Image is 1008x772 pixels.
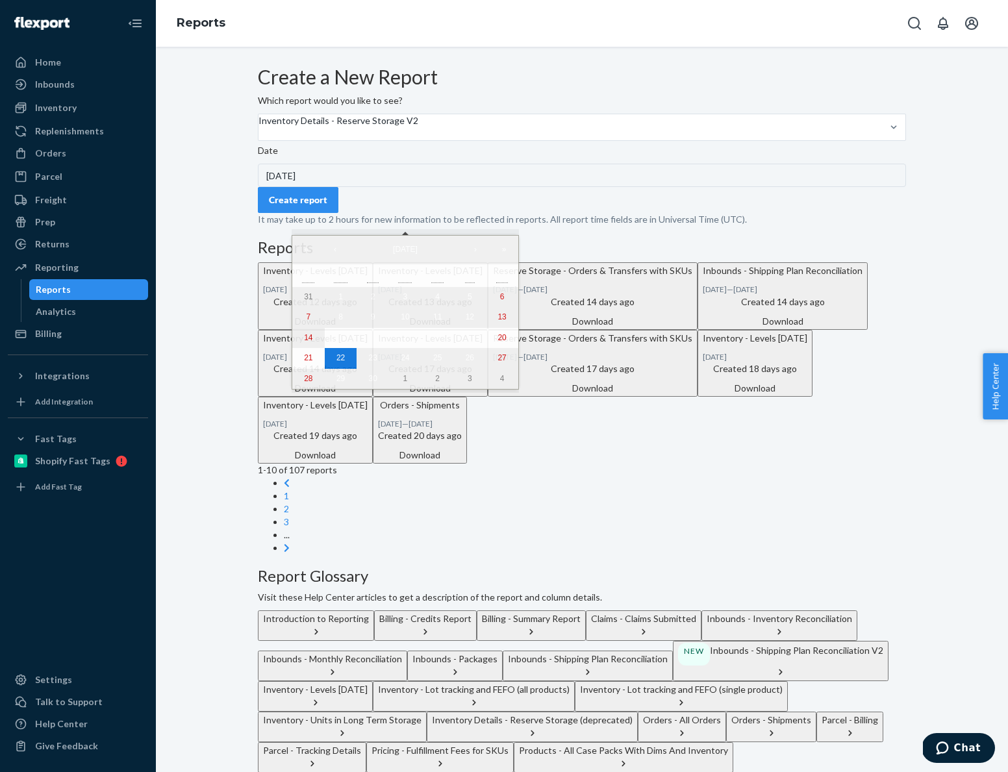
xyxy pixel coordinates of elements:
p: — [378,418,462,429]
div: Add Fast Tag [35,481,82,492]
p: Orders - Shipments [378,399,462,412]
button: Orders - Shipments[DATE]—[DATE]Created 20 days agoDownload [373,397,467,464]
div: Settings [35,673,72,686]
abbr: September 9, 2025 [371,312,375,321]
div: Parcel - Billing [822,714,878,727]
div: Billing - Summary Report [482,612,581,625]
a: Settings [8,669,148,690]
div: Orders - All Orders [643,714,721,727]
button: September 12, 2025 [454,307,486,328]
button: September 11, 2025 [422,307,454,328]
time: [DATE] [703,284,727,294]
button: Inventory - Levels [DATE][DATE]Created 19 days agoDownload [258,397,373,464]
div: Download [493,315,692,328]
abbr: September 23, 2025 [369,353,377,362]
abbr: October 1, 2025 [403,374,408,383]
p: — [703,284,863,295]
abbr: Monday [334,276,347,283]
button: Inbounds - Monthly Reconciliation [258,651,407,681]
button: Parcel - Billing [816,712,883,742]
button: September 24, 2025 [389,348,422,369]
abbr: October 4, 2025 [500,374,505,383]
button: September 10, 2025 [389,307,422,328]
abbr: Tuesday [367,276,379,283]
button: Inventory - Levels [DATE][DATE]Created 12 days agoDownload [258,262,373,329]
button: Inventory - Units in Long Term Storage [258,712,427,742]
button: September 3, 2025 [389,287,422,308]
button: Introduction to Reporting [258,610,374,641]
a: Add Integration [8,392,148,412]
p: Inventory - Levels [DATE] [263,332,368,345]
button: September 6, 2025 [486,287,518,308]
button: September 18, 2025 [422,328,454,349]
button: Inbounds - Inventory Reconciliation [701,610,857,641]
button: Inventory - Lot tracking and FEFO (single product) [575,681,788,712]
abbr: September 25, 2025 [433,353,442,362]
div: Analytics [36,305,76,318]
abbr: August 31, 2025 [304,292,312,301]
button: September 23, 2025 [357,348,389,369]
button: Fast Tags [8,429,148,449]
abbr: September 19, 2025 [466,333,474,342]
a: Page 3 [284,516,289,527]
div: Download [263,449,368,462]
time: [DATE] [263,419,287,429]
button: Claims - Claims Submitted [586,610,701,641]
button: September 4, 2025 [422,287,454,308]
button: » [490,236,518,264]
a: Reporting [8,257,148,278]
div: Inbounds - Monthly Reconciliation [263,653,402,666]
abbr: September 24, 2025 [401,353,409,362]
button: Inventory - Lot tracking and FEFO (all products) [373,681,575,712]
div: Inbounds - Shipping Plan Reconciliation V2 [678,643,883,666]
div: Parcel [35,170,62,183]
div: Inbounds [35,78,75,91]
button: Inventory Details - Reserve Storage (deprecated) [427,712,638,742]
button: September 27, 2025 [486,348,518,369]
a: Parcel [8,166,148,187]
p: Reserve Storage - Orders & Transfers with SKUs [493,332,692,345]
p: Created 19 days ago [263,429,368,442]
button: September 19, 2025 [454,328,486,349]
p: Which report would you like to see? [258,94,906,107]
abbr: September 14, 2025 [304,333,312,342]
div: Inbounds - Packages [412,653,498,666]
button: Open account menu [959,10,985,36]
span: 1 - 10 of 107 reports [258,464,337,475]
button: Inbounds - Shipping Plan Reconciliation[DATE]—[DATE]Created 14 days agoDownload [698,262,868,329]
button: October 4, 2025 [486,369,518,390]
button: ‹ [321,236,349,264]
div: Orders - Shipments [731,714,811,727]
button: September 28, 2025 [292,369,325,390]
button: NEWInbounds - Shipping Plan Reconciliation V2 [673,641,888,681]
a: Home [8,52,148,73]
abbr: September 2, 2025 [371,292,375,301]
time: [DATE] [409,419,433,429]
button: September 9, 2025 [357,307,389,328]
time: [DATE] [733,284,757,294]
h3: Report Glossary [258,567,906,584]
abbr: September 3, 2025 [403,292,408,301]
button: Inventory - Levels [DATE][DATE]Created 18 days agoDownload [698,330,813,397]
div: Integrations [35,369,90,382]
button: « [292,236,321,264]
abbr: September 15, 2025 [336,333,345,342]
h2: Create a New Report [258,66,906,88]
abbr: Thursday [431,276,444,283]
button: September 8, 2025 [325,307,357,328]
abbr: September 17, 2025 [401,333,409,342]
div: Freight [35,193,67,206]
button: September 22, 2025 [325,348,357,369]
div: Talk to Support [35,695,103,708]
img: Flexport logo [14,17,69,30]
a: Add Fast Tag [8,477,148,497]
abbr: September 7, 2025 [307,312,311,321]
div: Add Integration [35,396,93,407]
time: [DATE] [378,419,402,429]
time: [DATE] [523,284,548,294]
p: Created 14 days ago [703,295,863,308]
button: Inventory - Levels [DATE] [258,681,373,712]
abbr: September 27, 2025 [498,353,506,362]
abbr: October 2, 2025 [435,374,440,383]
button: Open Search Box [901,10,927,36]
